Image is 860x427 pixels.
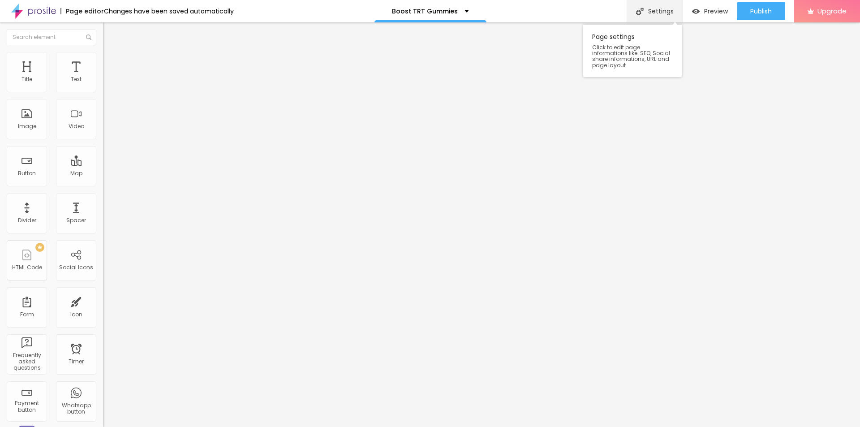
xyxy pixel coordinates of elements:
div: Form [20,311,34,318]
div: Image [18,123,36,129]
div: Changes have been saved automatically [104,8,234,14]
iframe: Editor [103,22,860,427]
div: Payment button [9,400,44,413]
div: Icon [70,311,82,318]
div: Map [70,170,82,177]
img: Icone [636,8,644,15]
div: Whatsapp button [58,402,94,415]
div: Page settings [583,25,682,77]
div: Title [21,76,32,82]
img: view-1.svg [692,8,700,15]
input: Search element [7,29,96,45]
button: Preview [683,2,737,20]
span: Publish [750,8,772,15]
div: Timer [69,358,84,365]
div: Divider [18,217,36,224]
div: Page editor [60,8,104,14]
div: Video [69,123,84,129]
p: Boost TRT Gummies [392,8,458,14]
div: Social Icons [59,264,93,271]
div: Button [18,170,36,177]
span: Preview [704,8,728,15]
div: Spacer [66,217,86,224]
span: Upgrade [817,7,847,15]
div: HTML Code [12,264,42,271]
button: Publish [737,2,785,20]
div: Text [71,76,82,82]
span: Click to edit page informations like: SEO, Social share informations, URL and page layout. [592,44,673,68]
div: Frequently asked questions [9,352,44,371]
img: Icone [86,35,91,40]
